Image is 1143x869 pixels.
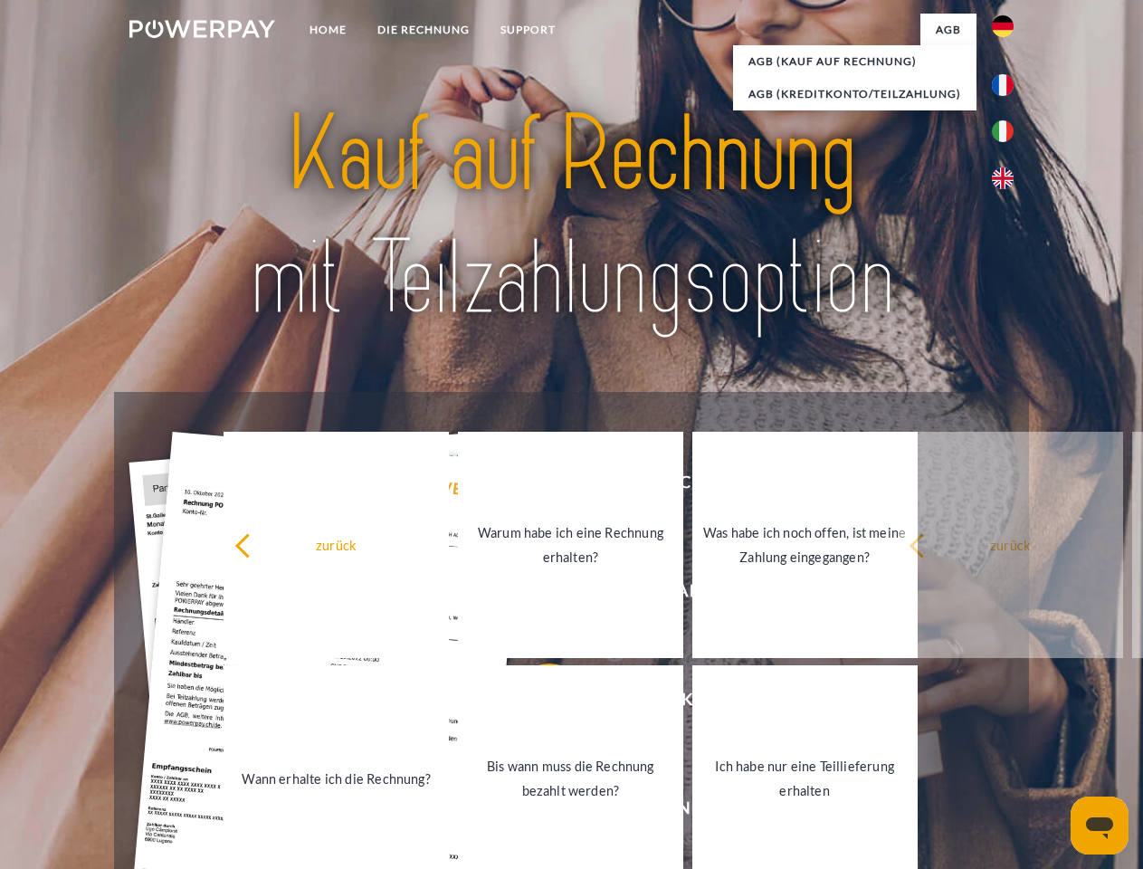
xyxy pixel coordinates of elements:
[703,754,907,803] div: Ich habe nur eine Teillieferung erhalten
[992,15,1014,37] img: de
[173,87,970,347] img: title-powerpay_de.svg
[469,520,672,569] div: Warum habe ich eine Rechnung erhalten?
[733,78,976,110] a: AGB (Kreditkonto/Teilzahlung)
[909,532,1112,557] div: zurück
[992,120,1014,142] img: it
[992,74,1014,96] img: fr
[692,432,918,658] a: Was habe ich noch offen, ist meine Zahlung eingegangen?
[469,754,672,803] div: Bis wann muss die Rechnung bezahlt werden?
[1071,797,1129,855] iframe: Button to launch messaging window
[362,14,485,46] a: DIE RECHNUNG
[129,20,275,38] img: logo-powerpay-white.svg
[920,14,976,46] a: agb
[234,766,438,790] div: Wann erhalte ich die Rechnung?
[234,532,438,557] div: zurück
[485,14,571,46] a: SUPPORT
[703,520,907,569] div: Was habe ich noch offen, ist meine Zahlung eingegangen?
[992,167,1014,189] img: en
[294,14,362,46] a: Home
[733,45,976,78] a: AGB (Kauf auf Rechnung)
